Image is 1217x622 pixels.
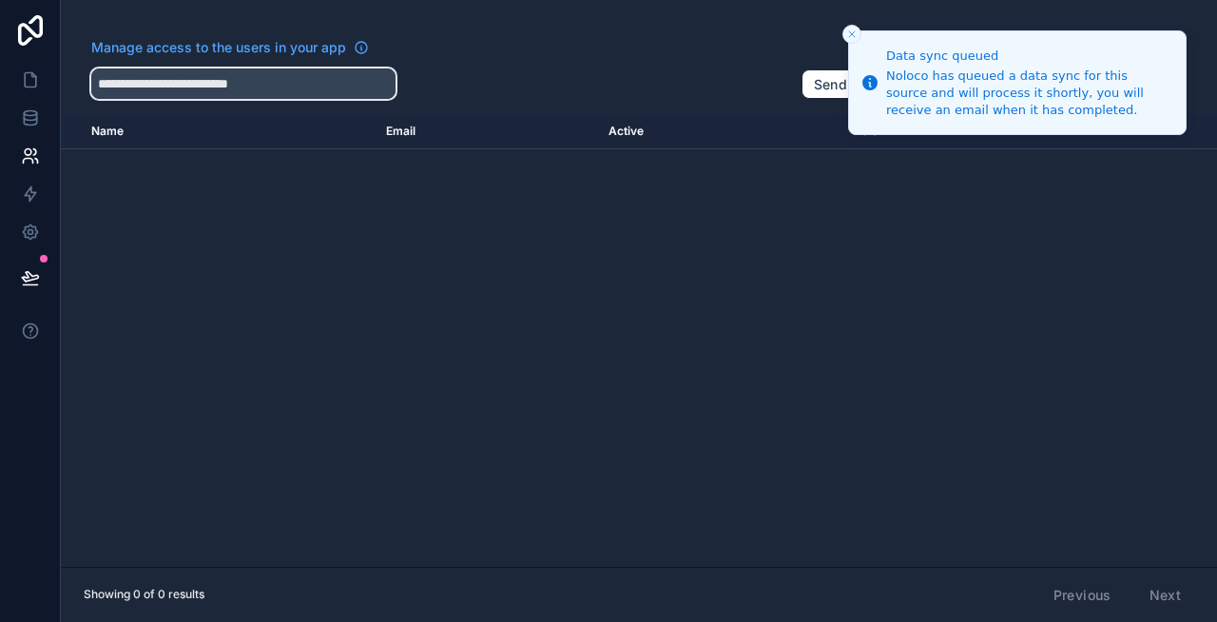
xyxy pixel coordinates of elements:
a: Manage access to the users in your app [91,38,369,57]
th: Name [61,114,375,149]
div: scrollable content [61,114,1217,567]
th: Email [375,114,596,149]
span: Showing 0 of 0 results [84,587,204,602]
button: Send invite [PERSON_NAME] [802,69,1019,100]
th: Active [597,114,842,149]
div: Noloco has queued a data sync for this source and will process it shortly, you will receive an em... [886,68,1170,120]
button: Close toast [842,25,861,44]
th: Role [842,114,1040,149]
div: Data sync queued [886,47,1170,66]
span: Manage access to the users in your app [91,38,346,57]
